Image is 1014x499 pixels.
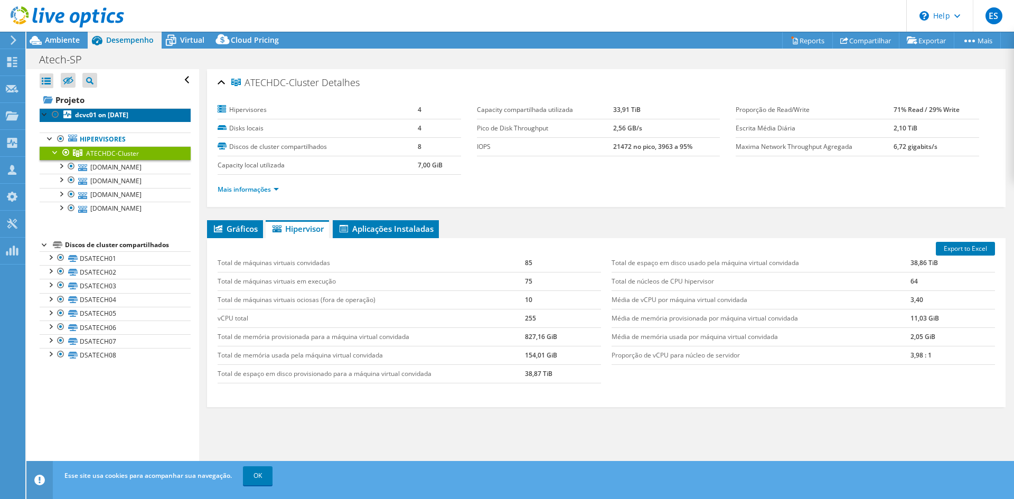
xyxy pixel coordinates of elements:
[34,54,98,65] h1: Atech-SP
[613,142,692,151] b: 21472 no pico, 3963 a 95%
[322,76,360,89] span: Detalhes
[613,124,642,133] b: 2,56 GB/s
[40,188,191,202] a: [DOMAIN_NAME]
[477,142,614,152] label: IOPS
[86,149,139,158] span: ATECHDC-Cluster
[418,161,443,170] b: 7,00 GiB
[910,346,995,364] td: 3,98 : 1
[910,272,995,290] td: 64
[954,32,1001,49] a: Mais
[75,110,128,119] b: dcvc01 on [DATE]
[40,293,191,307] a: DSATECH04
[525,309,601,327] td: 255
[736,105,894,115] label: Proporção de Read/Write
[919,11,929,21] svg: \n
[936,242,995,256] a: Export to Excel
[40,279,191,293] a: DSATECH03
[40,108,191,122] a: dcvc01 on [DATE]
[736,123,894,134] label: Escrita Média Diária
[477,105,614,115] label: Capacity compartilhada utilizada
[40,307,191,321] a: DSATECH05
[832,32,899,49] a: Compartilhar
[894,142,937,151] b: 6,72 gigabits/s
[40,174,191,187] a: [DOMAIN_NAME]
[271,223,324,234] span: Hipervisor
[180,35,204,45] span: Virtual
[40,321,191,334] a: DSATECH06
[218,364,525,383] td: Total de espaço em disco provisionado para a máquina virtual convidada
[218,142,418,152] label: Discos de cluster compartilhados
[218,160,418,171] label: Capacity local utilizada
[218,105,418,115] label: Hipervisores
[218,254,525,272] td: Total de máquinas virtuais convidadas
[736,142,894,152] label: Maxima Network Throughput Agregada
[525,254,601,272] td: 85
[985,7,1002,24] span: ES
[40,202,191,215] a: [DOMAIN_NAME]
[525,272,601,290] td: 75
[45,35,80,45] span: Ambiente
[894,105,960,114] b: 71% Read / 29% Write
[910,327,995,346] td: 2,05 GiB
[525,346,601,364] td: 154,01 GiB
[525,327,601,346] td: 827,16 GiB
[64,471,232,480] span: Esse site usa cookies para acompanhar sua navegação.
[894,124,917,133] b: 2,10 TiB
[231,78,319,88] span: ATECHDC-Cluster
[612,327,910,346] td: Média de memória usada por máquina virtual convidada
[40,91,191,108] a: Projeto
[40,334,191,348] a: DSATECH07
[40,160,191,174] a: [DOMAIN_NAME]
[418,124,421,133] b: 4
[612,254,910,272] td: Total de espaço em disco usado pela máquina virtual convidada
[40,251,191,265] a: DSATECH01
[910,309,995,327] td: 11,03 GiB
[106,35,154,45] span: Desempenho
[525,290,601,309] td: 10
[218,309,525,327] td: vCPU total
[612,272,910,290] td: Total de núcleos de CPU hipervisor
[218,346,525,364] td: Total de memória usada pela máquina virtual convidada
[338,223,434,234] span: Aplicações Instaladas
[218,123,418,134] label: Disks locais
[899,32,954,49] a: Exportar
[910,254,995,272] td: 38,86 TiB
[40,265,191,279] a: DSATECH02
[612,309,910,327] td: Média de memória provisionada por máquina virtual convidada
[40,348,191,362] a: DSATECH08
[218,290,525,309] td: Total de máquinas virtuais ociosas (fora de operação)
[65,239,191,251] div: Discos de cluster compartilhados
[910,290,995,309] td: 3,40
[218,185,279,194] a: Mais informações
[782,32,833,49] a: Reports
[40,146,191,160] a: ATECHDC-Cluster
[477,123,614,134] label: Pico de Disk Throughput
[231,35,279,45] span: Cloud Pricing
[40,133,191,146] a: Hipervisores
[525,364,601,383] td: 38,87 TiB
[212,223,258,234] span: Gráficos
[218,272,525,290] td: Total de máquinas virtuais em execução
[243,466,273,485] a: OK
[218,327,525,346] td: Total de memória provisionada para a máquina virtual convidada
[418,142,421,151] b: 8
[612,290,910,309] td: Média de vCPU por máquina virtual convidada
[418,105,421,114] b: 4
[613,105,641,114] b: 33,91 TiB
[612,346,910,364] td: Proporção de vCPU para núcleo de servidor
